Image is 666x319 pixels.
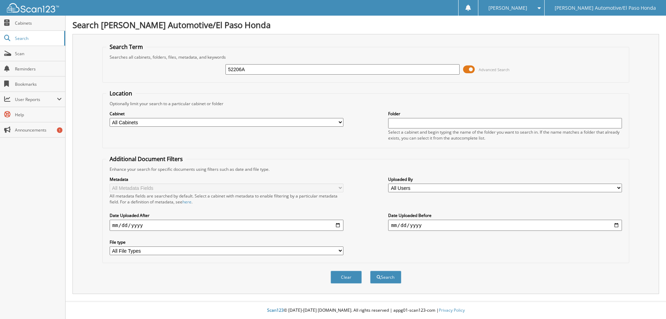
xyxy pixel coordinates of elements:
span: User Reports [15,96,57,102]
span: Cabinets [15,20,62,26]
label: Cabinet [110,111,343,117]
span: Help [15,112,62,118]
legend: Additional Document Filters [106,155,186,163]
label: Metadata [110,176,343,182]
span: Reminders [15,66,62,72]
button: Search [370,271,401,284]
div: © [DATE]-[DATE] [DOMAIN_NAME]. All rights reserved | appg01-scan123-com | [66,302,666,319]
input: end [388,220,622,231]
legend: Location [106,90,136,97]
label: Date Uploaded After [110,212,343,218]
label: File type [110,239,343,245]
div: Optionally limit your search to a particular cabinet or folder [106,101,626,107]
span: Scan [15,51,62,57]
div: Select a cabinet and begin typing the name of the folder you want to search in. If the name match... [388,129,622,141]
a: Privacy Policy [439,307,465,313]
div: All metadata fields are searched by default. Select a cabinet with metadata to enable filtering b... [110,193,343,205]
label: Folder [388,111,622,117]
div: Enhance your search for specific documents using filters such as date and file type. [106,166,626,172]
span: [PERSON_NAME] [488,6,527,10]
span: Scan123 [267,307,284,313]
button: Clear [331,271,362,284]
span: Search [15,35,61,41]
img: scan123-logo-white.svg [7,3,59,12]
div: 1 [57,127,62,133]
span: Bookmarks [15,81,62,87]
iframe: Chat Widget [631,286,666,319]
a: here [182,199,191,205]
h1: Search [PERSON_NAME] Automotive/El Paso Honda [72,19,659,31]
legend: Search Term [106,43,146,51]
label: Uploaded By [388,176,622,182]
span: [PERSON_NAME] Automotive/El Paso Honda [555,6,656,10]
input: start [110,220,343,231]
label: Date Uploaded Before [388,212,622,218]
span: Announcements [15,127,62,133]
span: Advanced Search [479,67,510,72]
div: Searches all cabinets, folders, files, metadata, and keywords [106,54,626,60]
